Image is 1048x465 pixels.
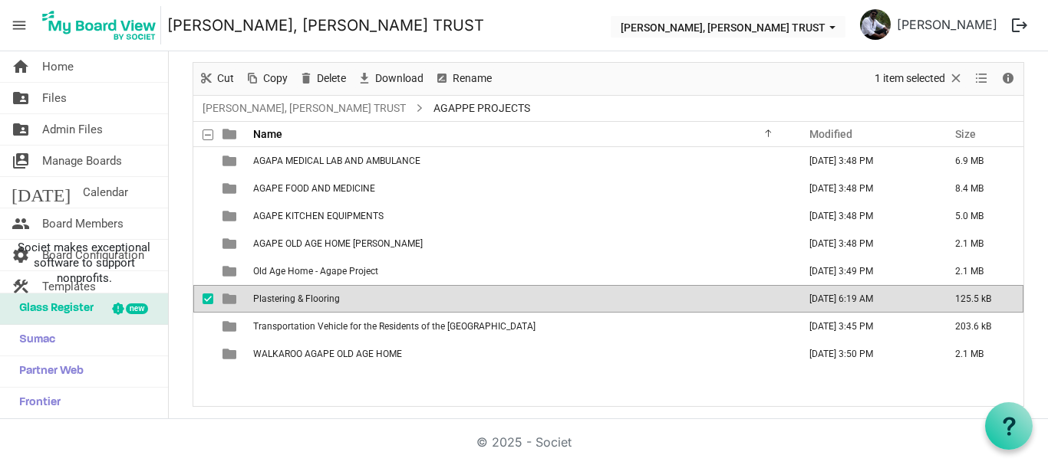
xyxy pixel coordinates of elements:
div: Cut [193,63,239,95]
td: is template cell column header type [213,285,249,313]
td: checkbox [193,313,213,340]
button: THERESA BHAVAN, IMMANUEL CHARITABLE TRUST dropdownbutton [611,16,845,38]
div: View [969,63,995,95]
span: Calendar [83,177,128,208]
img: hSUB5Hwbk44obJUHC4p8SpJiBkby1CPMa6WHdO4unjbwNk2QqmooFCj6Eu6u6-Q6MUaBHHRodFmU3PnQOABFnA_thumb.png [860,9,891,40]
td: 125.5 kB is template cell column header Size [939,285,1023,313]
div: Rename [429,63,497,95]
span: [DATE] [12,177,71,208]
span: people [12,208,30,239]
td: checkbox [193,147,213,175]
a: © 2025 - Societ [476,434,572,450]
span: folder_shared [12,83,30,113]
span: switch_account [12,146,30,176]
span: Home [42,51,74,82]
a: [PERSON_NAME] [891,9,1004,40]
td: 2.1 MB is template cell column header Size [939,230,1023,257]
button: Cut [196,69,237,88]
td: WALKAROO AGAPE OLD AGE HOME is template cell column header Name [249,340,793,368]
div: Clear selection [869,63,969,95]
button: View dropdownbutton [972,69,990,88]
td: AGAPA MEDICAL LAB AND AMBULANCE is template cell column header Name [249,147,793,175]
td: 5.0 MB is template cell column header Size [939,202,1023,230]
a: My Board View Logo [38,6,167,44]
span: Download [374,69,425,88]
button: Download [354,69,427,88]
span: Copy [262,69,289,88]
span: AGAPE OLD AGE HOME [PERSON_NAME] [253,238,423,249]
span: folder_shared [12,114,30,145]
span: Societ makes exceptional software to support nonprofits. [7,240,161,286]
td: August 18, 2025 3:48 PM column header Modified [793,147,939,175]
span: home [12,51,30,82]
td: checkbox [193,175,213,202]
td: August 18, 2025 3:48 PM column header Modified [793,175,939,202]
td: 2.1 MB is template cell column header Size [939,340,1023,368]
td: checkbox [193,257,213,285]
td: checkbox [193,285,213,313]
td: checkbox [193,340,213,368]
span: AGAPE FOOD AND MEDICINE [253,183,375,194]
td: 2.1 MB is template cell column header Size [939,257,1023,285]
div: Details [995,63,1021,95]
span: Plastering & Flooring [253,293,340,304]
td: is template cell column header type [213,313,249,340]
div: Copy [239,63,293,95]
span: Transportation Vehicle for the Residents of the [GEOGRAPHIC_DATA] [253,321,536,332]
div: Download [351,63,429,95]
span: AGAPA MEDICAL LAB AND AMBULANCE [253,156,420,166]
td: 203.6 kB is template cell column header Size [939,313,1023,340]
span: menu [5,11,34,40]
td: August 22, 2025 6:19 AM column header Modified [793,285,939,313]
span: Cut [216,69,236,88]
td: 6.9 MB is template cell column header Size [939,147,1023,175]
td: August 26, 2025 3:45 PM column header Modified [793,313,939,340]
td: Old Age Home - Agape Project is template cell column header Name [249,257,793,285]
span: Manage Boards [42,146,122,176]
a: [PERSON_NAME], [PERSON_NAME] TRUST [199,99,409,118]
span: WALKAROO AGAPE OLD AGE HOME [253,349,402,359]
span: Size [955,128,976,140]
td: August 18, 2025 3:48 PM column header Modified [793,202,939,230]
td: is template cell column header type [213,257,249,285]
td: August 18, 2025 3:50 PM column header Modified [793,340,939,368]
span: Rename [451,69,493,88]
td: is template cell column header type [213,175,249,202]
td: is template cell column header type [213,230,249,257]
span: AGAPE KITCHEN EQUIPMENTS [253,211,384,221]
span: Delete [315,69,348,88]
button: Rename [432,69,495,88]
span: Old Age Home - Agape Project [253,266,378,277]
span: Admin Files [42,114,103,145]
td: August 18, 2025 3:49 PM column header Modified [793,257,939,285]
button: Selection [872,69,967,88]
a: [PERSON_NAME], [PERSON_NAME] TRUST [167,10,484,41]
td: is template cell column header type [213,202,249,230]
td: Transportation Vehicle for the Residents of the Agpe Center is template cell column header Name [249,313,793,340]
td: August 18, 2025 3:48 PM column header Modified [793,230,939,257]
div: Delete [293,63,351,95]
span: Glass Register [12,293,94,324]
td: checkbox [193,202,213,230]
td: 8.4 MB is template cell column header Size [939,175,1023,202]
button: Details [998,69,1019,88]
span: Name [253,128,282,140]
td: AGAPE FOOD AND MEDICINE is template cell column header Name [249,175,793,202]
button: Delete [296,69,349,88]
button: Copy [242,69,291,88]
button: logout [1004,9,1036,41]
span: Frontier [12,388,61,418]
span: Partner Web [12,356,84,387]
td: AGAPE KITCHEN EQUIPMENTS is template cell column header Name [249,202,793,230]
td: is template cell column header type [213,147,249,175]
span: Files [42,83,67,113]
span: Modified [809,128,852,140]
span: AGAPPE PROJECTS [430,99,533,118]
span: 1 item selected [873,69,947,88]
td: checkbox [193,230,213,257]
span: Sumac [12,325,55,355]
img: My Board View Logo [38,6,161,44]
td: AGAPE OLD AGE HOME LULU is template cell column header Name [249,230,793,257]
td: Plastering & Flooring is template cell column header Name [249,285,793,313]
div: new [126,303,148,314]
